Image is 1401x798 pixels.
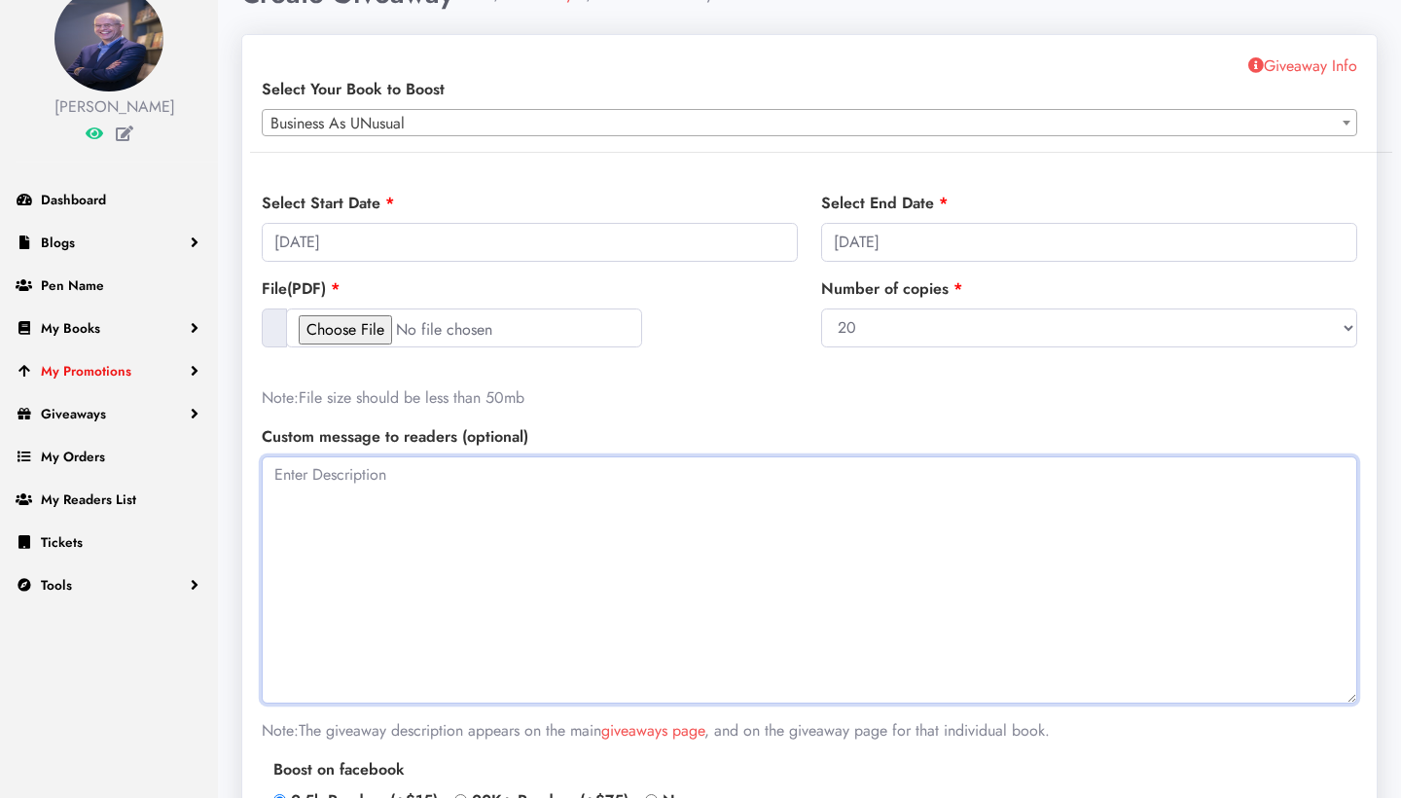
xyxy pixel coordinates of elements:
[41,532,83,552] span: Tickets
[262,719,1357,743] p: Note:The giveaway description appears on the main , and on the giveaway page for that individual ...
[273,758,1346,781] label: Boost on facebook
[821,277,962,301] label: Number of copies
[262,425,528,449] label: Custom message to readers (optional)
[41,233,75,252] span: Blogs
[41,404,106,423] span: Giveaways
[54,95,163,119] div: [PERSON_NAME]
[41,575,72,595] span: Tools
[1248,54,1357,77] span: Giveaway Info
[41,447,105,466] span: My Orders
[41,275,104,295] span: Pen Name
[41,318,100,338] span: My Books
[41,190,106,209] span: Dashboard
[263,110,1356,137] span: Business As UNusual
[601,719,704,742] a: giveaways page
[262,386,798,410] p: Note:File size should be less than 50mb
[41,361,131,381] span: My Promotions
[262,192,394,215] label: Select Start Date
[41,490,136,509] span: My Readers List
[262,277,340,301] label: File(PDF)
[821,192,948,215] label: Select End Date
[262,109,1357,136] span: Business As UNusual
[262,78,445,101] label: Select Your Book to Boost
[821,223,1357,262] input: Select end date
[262,223,798,262] input: Select start date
